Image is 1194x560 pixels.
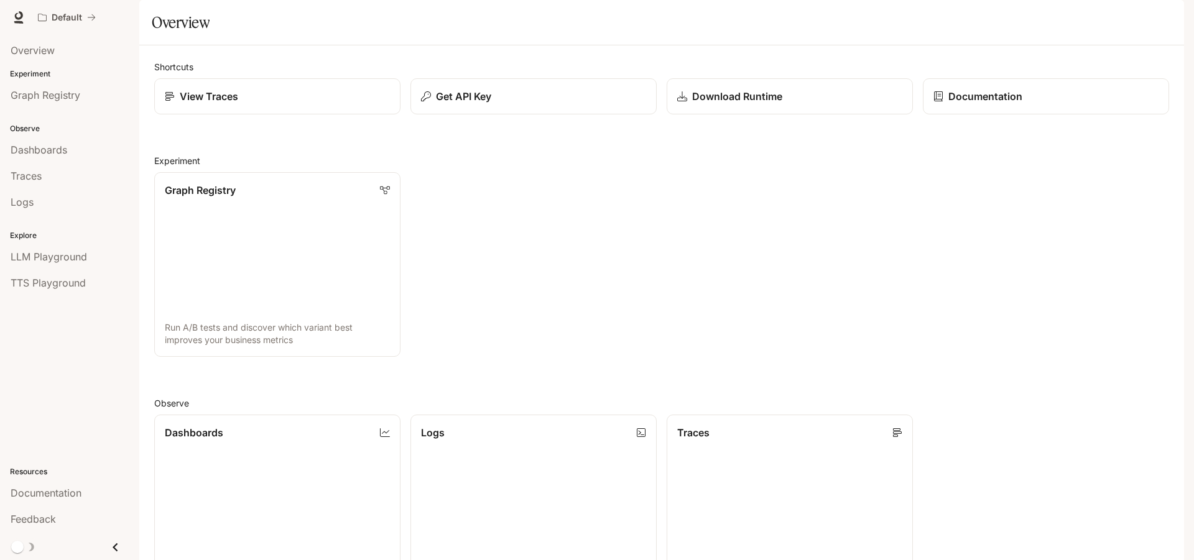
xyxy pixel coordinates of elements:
h2: Experiment [154,154,1169,167]
p: Traces [677,425,710,440]
button: All workspaces [32,5,101,30]
p: Documentation [948,89,1022,104]
p: Graph Registry [165,183,236,198]
a: Documentation [923,78,1169,114]
a: Graph RegistryRun A/B tests and discover which variant best improves your business metrics [154,172,400,357]
p: Dashboards [165,425,223,440]
p: Logs [421,425,445,440]
h2: Observe [154,397,1169,410]
p: Run A/B tests and discover which variant best improves your business metrics [165,321,390,346]
p: Get API Key [436,89,491,104]
button: Get API Key [410,78,657,114]
p: View Traces [180,89,238,104]
a: Download Runtime [667,78,913,114]
h1: Overview [152,10,210,35]
h2: Shortcuts [154,60,1169,73]
p: Default [52,12,82,23]
a: View Traces [154,78,400,114]
p: Download Runtime [692,89,782,104]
